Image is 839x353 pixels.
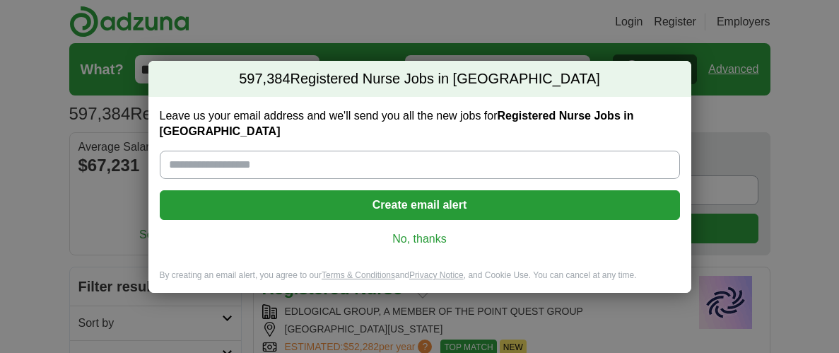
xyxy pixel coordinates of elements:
a: No, thanks [171,231,669,247]
label: Leave us your email address and we'll send you all the new jobs for [160,108,680,139]
a: Terms & Conditions [322,270,395,280]
a: Privacy Notice [409,270,464,280]
span: 597,384 [239,69,290,89]
div: By creating an email alert, you agree to our and , and Cookie Use. You can cancel at any time. [148,270,691,293]
h2: Registered Nurse Jobs in [GEOGRAPHIC_DATA] [148,61,691,98]
button: Create email alert [160,190,680,220]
